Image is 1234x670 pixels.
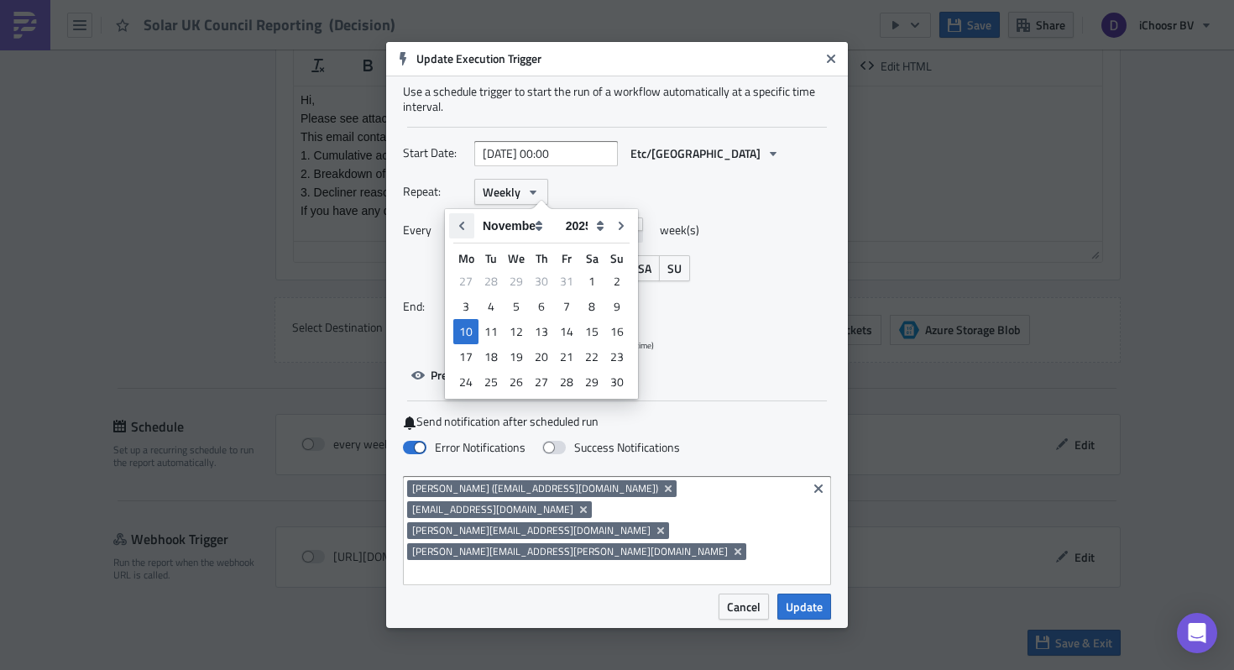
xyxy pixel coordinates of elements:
div: Thu Oct 30 2025 [529,269,554,294]
button: Etc/[GEOGRAPHIC_DATA] [622,140,788,166]
div: 31 [554,270,579,293]
div: Sat Nov 08 2025 [579,294,604,319]
div: 28 [554,370,579,394]
div: 11 [478,320,504,343]
div: Sun Nov 02 2025 [604,269,630,294]
p: 2. Breakdown of acceptance Solar PV / Battery inc SME (.csv) [7,81,802,94]
div: 15 [579,320,604,343]
abbr: Sunday [610,249,624,267]
button: Weekly [474,179,548,205]
div: 1 [579,270,604,293]
div: Tue Nov 11 2025 [478,319,504,344]
button: Close [818,46,844,71]
p: If you have any questions please contact your Relationship Manager. [7,118,802,131]
button: Preview next scheduled runs [403,362,586,388]
div: Fri Nov 21 2025 [554,344,579,369]
span: SA [638,259,651,277]
button: Remove Tag [731,543,746,560]
body: Rich Text Area. Press ALT-0 for help. [7,7,802,242]
div: 6 [529,295,554,318]
abbr: Monday [458,249,474,267]
abbr: Friday [562,249,572,267]
button: Remove Tag [654,522,669,539]
div: 28 [478,270,504,293]
div: Wed Nov 26 2025 [504,369,529,395]
span: SU [667,259,682,277]
span: Update [786,598,823,615]
div: Fri Nov 14 2025 [554,319,579,344]
label: Every [403,217,466,243]
div: Sun Nov 30 2025 [604,369,630,395]
div: 29 [579,370,604,394]
div: Thu Nov 27 2025 [529,369,554,395]
div: 27 [453,270,478,293]
span: [EMAIL_ADDRESS][DOMAIN_NAME] [412,503,573,516]
button: Go to next month [609,213,634,238]
label: End: [403,294,466,319]
button: Remove Tag [661,480,677,497]
div: 16 [604,320,630,343]
div: Tue Nov 18 2025 [478,344,504,369]
abbr: Thursday [536,249,548,267]
button: Clear selected items [808,479,829,499]
button: SU [659,255,690,281]
span: Cancel [727,598,761,615]
div: Sat Nov 29 2025 [579,369,604,395]
button: SA [630,255,660,281]
div: Sun Nov 16 2025 [604,319,630,344]
div: 9 [604,295,630,318]
label: Repeat: [403,179,466,204]
div: Open Intercom Messenger [1177,613,1217,653]
label: Success Notifications [542,440,680,455]
span: Preview next scheduled runs [431,366,578,384]
div: Tue Oct 28 2025 [478,269,504,294]
label: Start Date: [403,140,466,165]
input: YYYY-MM-DD HH:mm [474,141,618,166]
div: 4 [478,295,504,318]
div: 21 [554,345,579,369]
div: Mon Nov 03 2025 [453,294,478,319]
div: 7 [554,295,579,318]
div: 18 [478,345,504,369]
div: 17 [453,345,478,369]
div: 30 [604,370,630,394]
p: Hi, [7,7,802,20]
div: Sat Nov 15 2025 [579,319,604,344]
div: Mon Nov 10 2025 [453,319,478,344]
div: Mon Oct 27 2025 [453,269,478,294]
abbr: Tuesday [485,249,497,267]
div: 13 [529,320,554,343]
div: 29 [504,270,529,293]
label: Error Notifications [403,440,525,455]
div: 27 [529,370,554,394]
select: Year [557,213,609,238]
div: 10 [453,320,478,343]
div: Thu Nov 06 2025 [529,294,554,319]
p: Please see attached for your weekly Solar Together acceptance report. [7,25,802,39]
div: Sun Nov 23 2025 [604,344,630,369]
button: Cancel [719,594,769,620]
div: Thu Nov 20 2025 [529,344,554,369]
div: Fri Nov 28 2025 [554,369,579,395]
button: Update [777,594,831,620]
div: 20 [529,345,554,369]
div: Mon Nov 24 2025 [453,369,478,395]
span: [PERSON_NAME] ([EMAIL_ADDRESS][DOMAIN_NAME]) [412,482,658,495]
span: Etc/[GEOGRAPHIC_DATA] [630,144,761,162]
div: Wed Nov 05 2025 [504,294,529,319]
span: [PERSON_NAME][EMAIL_ADDRESS][PERSON_NAME][DOMAIN_NAME] [412,545,728,558]
span: Weekly [483,183,520,201]
div: 3 [453,295,478,318]
div: Fri Oct 31 2025 [554,269,579,294]
div: Wed Nov 19 2025 [504,344,529,369]
div: Sat Nov 22 2025 [579,344,604,369]
div: Tue Nov 25 2025 [478,369,504,395]
div: 30 [529,270,554,293]
div: 19 [504,345,529,369]
h6: Update Execution Trigger [416,51,819,66]
abbr: Saturday [586,249,599,267]
div: 24 [453,370,478,394]
span: week(s) [660,217,699,243]
div: 12 [504,320,529,343]
div: Sat Nov 01 2025 [579,269,604,294]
